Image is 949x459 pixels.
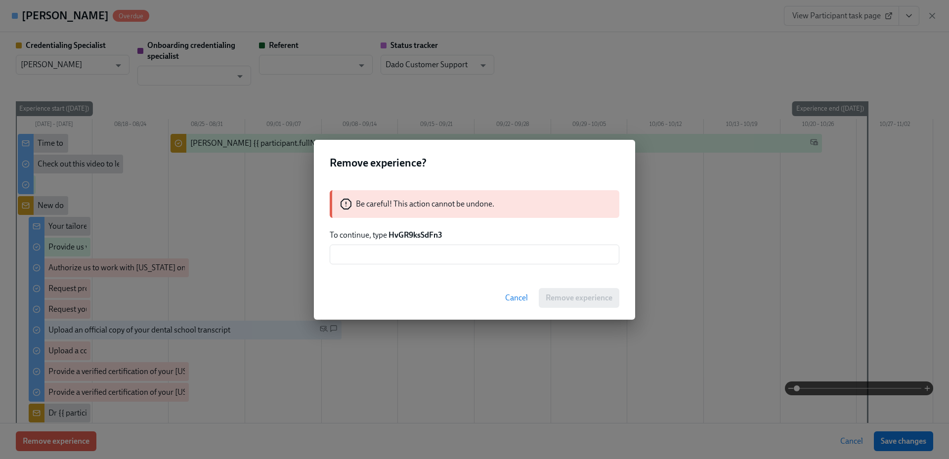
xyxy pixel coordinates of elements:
span: Cancel [505,293,528,303]
button: Cancel [498,288,535,308]
strong: HvGR9ksSdFn3 [388,230,442,240]
h2: Remove experience? [330,156,619,170]
p: Be careful! This action cannot be undone. [356,199,494,209]
p: To continue, type [330,230,619,241]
